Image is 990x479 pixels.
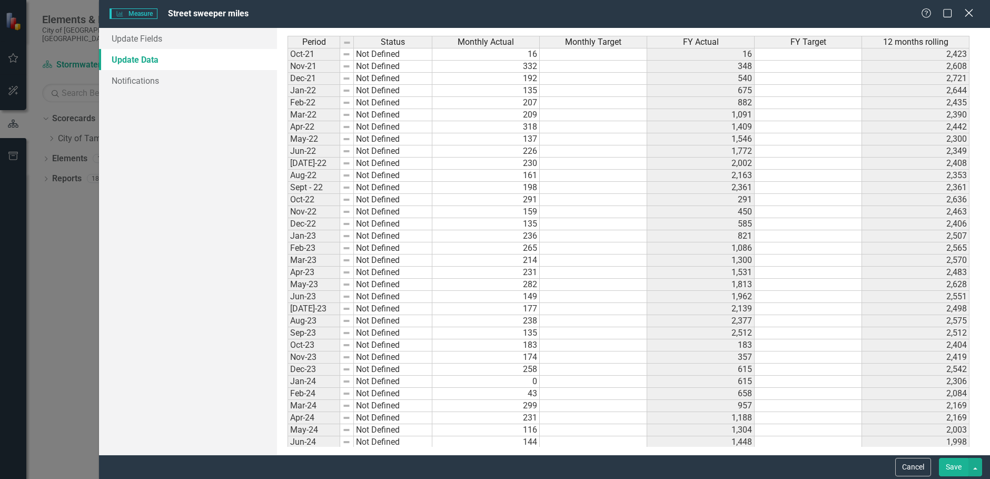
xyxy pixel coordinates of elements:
[342,135,351,143] img: 8DAGhfEEPCf229AAAAAElFTkSuQmCC
[354,85,432,97] td: Not Defined
[432,327,540,339] td: 135
[432,145,540,158] td: 226
[354,267,432,279] td: Not Defined
[432,339,540,351] td: 183
[862,194,969,206] td: 2,636
[432,436,540,448] td: 144
[647,133,755,145] td: 1,546
[862,364,969,376] td: 2,542
[458,37,514,47] span: Monthly Actual
[354,170,432,182] td: Not Defined
[342,111,351,119] img: 8DAGhfEEPCf229AAAAAElFTkSuQmCC
[790,37,826,47] span: FY Target
[302,37,326,47] span: Period
[342,220,351,228] img: 8DAGhfEEPCf229AAAAAElFTkSuQmCC
[288,85,340,97] td: Jan-22
[342,317,351,325] img: 8DAGhfEEPCf229AAAAAElFTkSuQmCC
[288,73,340,85] td: Dec-21
[342,268,351,277] img: 8DAGhfEEPCf229AAAAAElFTkSuQmCC
[288,206,340,218] td: Nov-22
[647,145,755,158] td: 1,772
[647,436,755,448] td: 1,448
[862,61,969,73] td: 2,608
[354,388,432,400] td: Not Defined
[288,48,340,61] td: Oct-21
[647,109,755,121] td: 1,091
[432,255,540,267] td: 214
[288,315,340,327] td: Aug-23
[432,73,540,85] td: 192
[862,436,969,448] td: 1,998
[342,195,351,204] img: 8DAGhfEEPCf229AAAAAElFTkSuQmCC
[862,73,969,85] td: 2,721
[343,38,351,47] img: 8DAGhfEEPCf229AAAAAElFTkSuQmCC
[647,351,755,364] td: 357
[647,121,755,133] td: 1,409
[288,279,340,291] td: May-23
[354,145,432,158] td: Not Defined
[342,99,351,107] img: 8DAGhfEEPCf229AAAAAElFTkSuQmCC
[288,327,340,339] td: Sep-23
[342,74,351,83] img: 8DAGhfEEPCf229AAAAAElFTkSuQmCC
[342,183,351,192] img: 8DAGhfEEPCf229AAAAAElFTkSuQmCC
[647,339,755,351] td: 183
[342,244,351,252] img: 8DAGhfEEPCf229AAAAAElFTkSuQmCC
[354,194,432,206] td: Not Defined
[432,97,540,109] td: 207
[647,218,755,230] td: 585
[647,182,755,194] td: 2,361
[432,48,540,61] td: 16
[342,426,351,434] img: 8DAGhfEEPCf229AAAAAElFTkSuQmCC
[862,242,969,255] td: 2,565
[862,267,969,279] td: 2,483
[288,109,340,121] td: Mar-22
[288,61,340,73] td: Nov-21
[647,412,755,424] td: 1,188
[432,158,540,170] td: 230
[647,424,755,436] td: 1,304
[432,364,540,376] td: 258
[342,341,351,349] img: 8DAGhfEEPCf229AAAAAElFTkSuQmCC
[342,86,351,95] img: 8DAGhfEEPCf229AAAAAElFTkSuQmCC
[432,109,540,121] td: 209
[288,412,340,424] td: Apr-24
[862,255,969,267] td: 2,570
[862,182,969,194] td: 2,361
[647,327,755,339] td: 2,512
[288,121,340,133] td: Apr-22
[432,133,540,145] td: 137
[432,303,540,315] td: 177
[354,400,432,412] td: Not Defined
[862,412,969,424] td: 2,169
[432,218,540,230] td: 135
[354,158,432,170] td: Not Defined
[288,218,340,230] td: Dec-22
[342,402,351,410] img: 8DAGhfEEPCf229AAAAAElFTkSuQmCC
[342,414,351,422] img: 8DAGhfEEPCf229AAAAAElFTkSuQmCC
[288,291,340,303] td: Jun-23
[432,170,540,182] td: 161
[565,37,621,47] span: Monthly Target
[342,389,351,398] img: 8DAGhfEEPCf229AAAAAElFTkSuQmCC
[432,121,540,133] td: 318
[647,267,755,279] td: 1,531
[354,182,432,194] td: Not Defined
[288,424,340,436] td: May-24
[647,61,755,73] td: 348
[647,97,755,109] td: 882
[354,133,432,145] td: Not Defined
[862,133,969,145] td: 2,300
[862,97,969,109] td: 2,435
[647,279,755,291] td: 1,813
[432,291,540,303] td: 149
[288,376,340,388] td: Jan-24
[862,170,969,182] td: 2,353
[432,85,540,97] td: 135
[647,255,755,267] td: 1,300
[288,182,340,194] td: Sept - 22
[288,255,340,267] td: Mar-23
[381,37,405,47] span: Status
[862,85,969,97] td: 2,644
[354,376,432,388] td: Not Defined
[354,48,432,61] td: Not Defined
